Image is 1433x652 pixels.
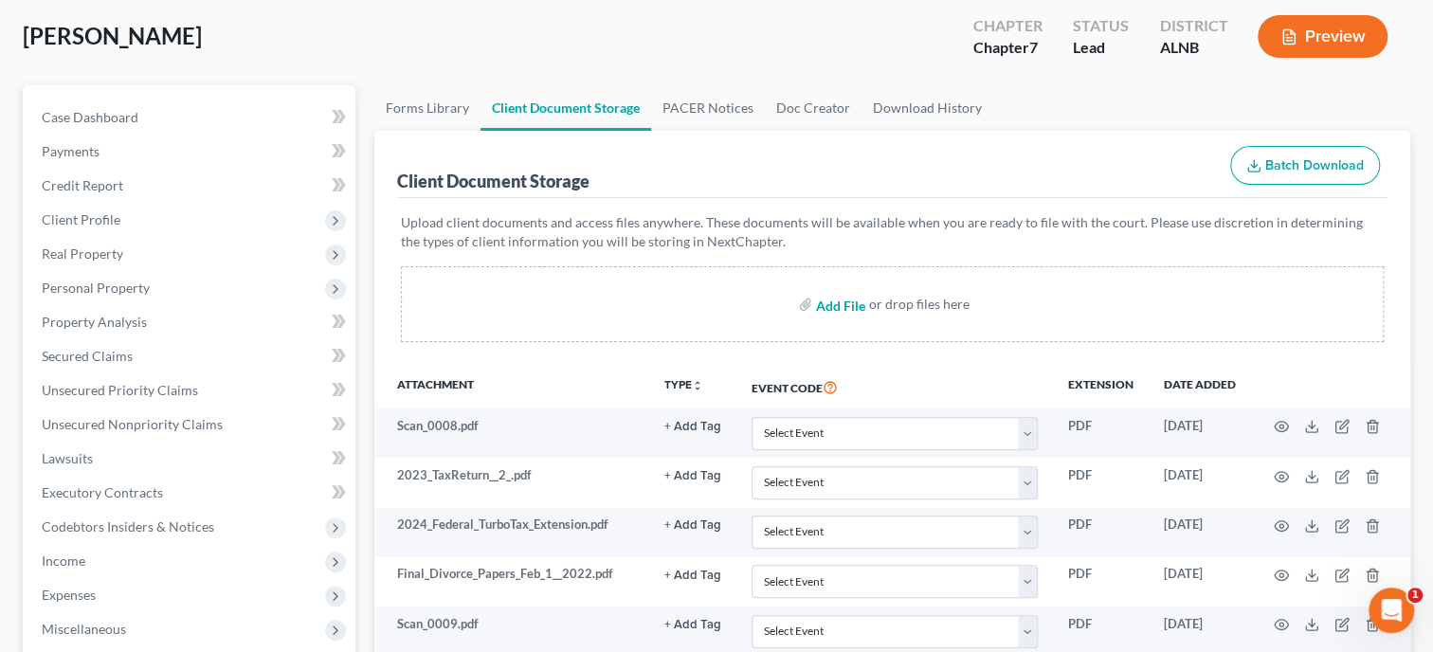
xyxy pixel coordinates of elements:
[1265,157,1364,173] span: Batch Download
[1407,588,1423,603] span: 1
[42,348,133,364] span: Secured Claims
[692,380,703,391] i: unfold_more
[42,314,147,330] span: Property Analysis
[664,470,721,482] button: + Add Tag
[42,245,123,262] span: Real Property
[42,177,123,193] span: Credit Report
[27,476,355,510] a: Executory Contracts
[27,100,355,135] a: Case Dashboard
[1053,557,1149,607] td: PDF
[664,619,721,631] button: + Add Tag
[374,458,649,507] td: 2023_TaxReturn__2_.pdf
[651,85,765,131] a: PACER Notices
[27,407,355,442] a: Unsecured Nonpriority Claims
[42,484,163,500] span: Executory Contracts
[374,365,649,408] th: Attachment
[664,565,721,583] a: + Add Tag
[42,382,198,398] span: Unsecured Priority Claims
[1053,408,1149,458] td: PDF
[1149,508,1251,557] td: [DATE]
[42,587,96,603] span: Expenses
[42,280,150,296] span: Personal Property
[401,213,1384,251] p: Upload client documents and access files anywhere. These documents will be available when you are...
[42,518,214,534] span: Codebtors Insiders & Notices
[664,519,721,532] button: + Add Tag
[27,305,355,339] a: Property Analysis
[42,621,126,637] span: Miscellaneous
[765,85,862,131] a: Doc Creator
[973,37,1043,59] div: Chapter
[1149,408,1251,458] td: [DATE]
[23,22,202,49] span: [PERSON_NAME]
[1073,15,1129,37] div: Status
[664,466,721,484] a: + Add Tag
[374,508,649,557] td: 2024_Federal_TurboTax_Extension.pdf
[42,416,223,432] span: Unsecured Nonpriority Claims
[481,85,651,131] a: Client Document Storage
[664,421,721,433] button: + Add Tag
[1149,458,1251,507] td: [DATE]
[1369,588,1414,633] iframe: Intercom live chat
[42,211,120,227] span: Client Profile
[736,365,1053,408] th: Event Code
[42,143,100,159] span: Payments
[397,170,590,192] div: Client Document Storage
[973,15,1043,37] div: Chapter
[27,339,355,373] a: Secured Claims
[374,408,649,458] td: Scan_0008.pdf
[1149,557,1251,607] td: [DATE]
[1149,365,1251,408] th: Date added
[1053,508,1149,557] td: PDF
[869,295,970,314] div: or drop files here
[1258,15,1388,58] button: Preview
[862,85,993,131] a: Download History
[42,552,85,569] span: Income
[1073,37,1129,59] div: Lead
[664,570,721,582] button: + Add Tag
[664,516,721,534] a: + Add Tag
[27,169,355,203] a: Credit Report
[42,109,138,125] span: Case Dashboard
[1053,458,1149,507] td: PDF
[374,557,649,607] td: Final_Divorce_Papers_Feb_1__2022.pdf
[42,450,93,466] span: Lawsuits
[664,615,721,633] a: + Add Tag
[1029,38,1038,56] span: 7
[1159,37,1227,59] div: ALNB
[374,85,481,131] a: Forms Library
[1159,15,1227,37] div: District
[27,373,355,407] a: Unsecured Priority Claims
[27,135,355,169] a: Payments
[664,379,703,391] button: TYPEunfold_more
[664,417,721,435] a: + Add Tag
[27,442,355,476] a: Lawsuits
[1053,365,1149,408] th: Extension
[1230,146,1380,186] button: Batch Download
